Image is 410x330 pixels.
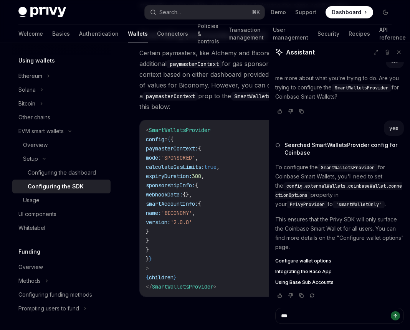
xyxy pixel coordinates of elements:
[379,6,392,18] button: Toggle dark mode
[231,92,299,101] code: SmartWalletsProvider
[275,141,404,157] button: Searched SmartWalletsProvider config for Coinbase
[18,127,64,136] div: EVM smart wallets
[152,283,213,290] span: SmartWalletsProvider
[52,25,70,43] a: Basics
[146,228,149,235] span: }
[28,168,96,177] div: Configuring the dashboard
[18,113,50,122] div: Other chains
[146,127,149,134] span: <
[332,8,361,16] span: Dashboard
[195,182,198,189] span: {
[146,256,149,262] span: }
[146,274,149,281] span: {
[183,191,192,198] span: {},
[12,193,111,207] a: Usage
[12,221,111,235] a: Whitelabel
[192,173,201,180] span: 300
[198,145,201,152] span: {
[336,201,382,208] span: 'smartWalletOnly'
[195,154,198,161] span: ,
[197,25,219,43] a: Policies & controls
[146,283,152,290] span: </
[167,60,222,68] code: paymasterContext
[146,237,149,244] span: }
[18,210,56,219] div: UI components
[213,283,217,290] span: >
[18,71,42,81] div: Ethereum
[326,6,373,18] a: Dashboard
[275,215,404,252] p: This ensures that the Privy SDK will only surface the Coinbase Smart Wallet for all users. You ca...
[146,200,198,207] span: smartAccountInfo:
[170,136,174,143] span: {
[23,196,40,205] div: Usage
[295,8,316,16] a: Support
[23,154,38,163] div: Setup
[146,191,183,198] span: webhookData:
[128,25,148,43] a: Wallets
[146,154,161,161] span: mode:
[170,219,192,226] span: '2.0.0'
[192,210,195,216] span: ,
[23,140,48,150] div: Overview
[12,260,111,274] a: Overview
[335,85,389,91] span: SmartWalletsProvider
[18,99,35,108] div: Bitcoin
[143,92,198,101] code: paymasterContext
[18,56,55,65] h5: Using wallets
[12,180,111,193] a: Configuring the SDK
[146,182,195,189] span: sponsorshipInfo:
[349,25,370,43] a: Recipes
[167,136,170,143] span: {
[275,258,331,264] span: Configure wallet options
[12,207,111,221] a: UI components
[12,166,111,180] a: Configuring the dashboard
[252,9,260,15] span: ⌘ K
[12,111,111,124] a: Other chains
[204,163,217,170] span: true
[275,258,404,264] a: Configure wallet options
[217,163,220,170] span: ,
[146,163,204,170] span: calculateGasLimits:
[157,25,188,43] a: Connectors
[271,8,286,16] a: Demo
[18,223,45,233] div: Whitelabel
[275,279,404,285] a: Using Base Sub Accounts
[275,74,404,101] p: me more about what you're trying to do. Are you trying to configure the for Coinbase Smart Wallets?
[18,85,36,94] div: Solana
[139,48,396,112] span: Certain paymasters, like Alchemy and Biconomy, use an additional for gas sponsorship. Privy const...
[198,200,201,207] span: {
[379,25,406,43] a: API reference
[161,210,192,216] span: 'BICONOMY'
[284,141,404,157] span: Searched SmartWalletsProvider config for Coinbase
[146,246,149,253] span: }
[273,25,308,43] a: User management
[161,154,195,161] span: 'SPONSORED'
[317,25,339,43] a: Security
[18,25,43,43] a: Welcome
[174,274,177,281] span: }
[18,247,40,256] h5: Funding
[145,5,265,19] button: Search...⌘K
[228,25,264,43] a: Transaction management
[18,7,66,18] img: dark logo
[149,256,152,262] span: }
[389,124,398,132] div: yes
[146,145,198,152] span: paymasterContext:
[149,274,174,281] span: children
[321,165,375,171] span: SmartWalletsProvider
[159,8,181,17] div: Search...
[146,219,170,226] span: version:
[275,269,404,275] a: Integrating the Base App
[28,182,84,191] div: Configuring the SDK
[286,48,315,57] span: Assistant
[18,304,79,313] div: Prompting users to fund
[18,262,43,272] div: Overview
[146,173,192,180] span: expiryDuration:
[275,163,404,209] p: To configure the for Coinbase Smart Wallets, you'll need to set the property in your to .
[12,288,111,302] a: Configuring funding methods
[164,136,167,143] span: =
[18,276,41,285] div: Methods
[12,138,111,152] a: Overview
[149,127,210,134] span: SmartWalletsProvider
[146,136,164,143] span: config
